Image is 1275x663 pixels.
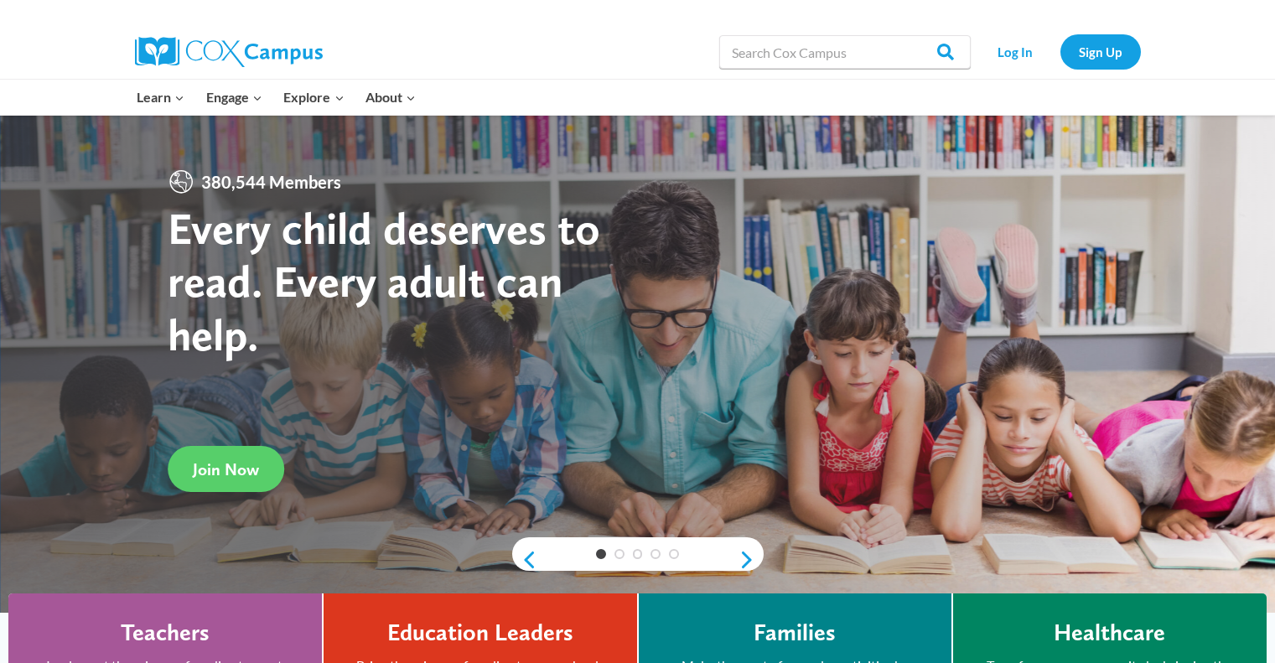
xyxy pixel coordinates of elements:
[596,549,606,559] a: 1
[512,550,537,570] a: previous
[387,619,573,647] h4: Education Leaders
[206,86,262,108] span: Engage
[754,619,836,647] h4: Families
[719,35,971,69] input: Search Cox Campus
[194,168,348,195] span: 380,544 Members
[979,34,1141,69] nav: Secondary Navigation
[193,459,259,479] span: Join Now
[365,86,416,108] span: About
[135,37,323,67] img: Cox Campus
[650,549,661,559] a: 4
[137,86,184,108] span: Learn
[669,549,679,559] a: 5
[168,446,284,492] a: Join Now
[512,543,764,577] div: content slider buttons
[1060,34,1141,69] a: Sign Up
[1054,619,1165,647] h4: Healthcare
[633,549,643,559] a: 3
[739,550,764,570] a: next
[283,86,344,108] span: Explore
[121,619,210,647] h4: Teachers
[979,34,1052,69] a: Log In
[614,549,625,559] a: 2
[127,80,427,115] nav: Primary Navigation
[168,201,600,361] strong: Every child deserves to read. Every adult can help.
